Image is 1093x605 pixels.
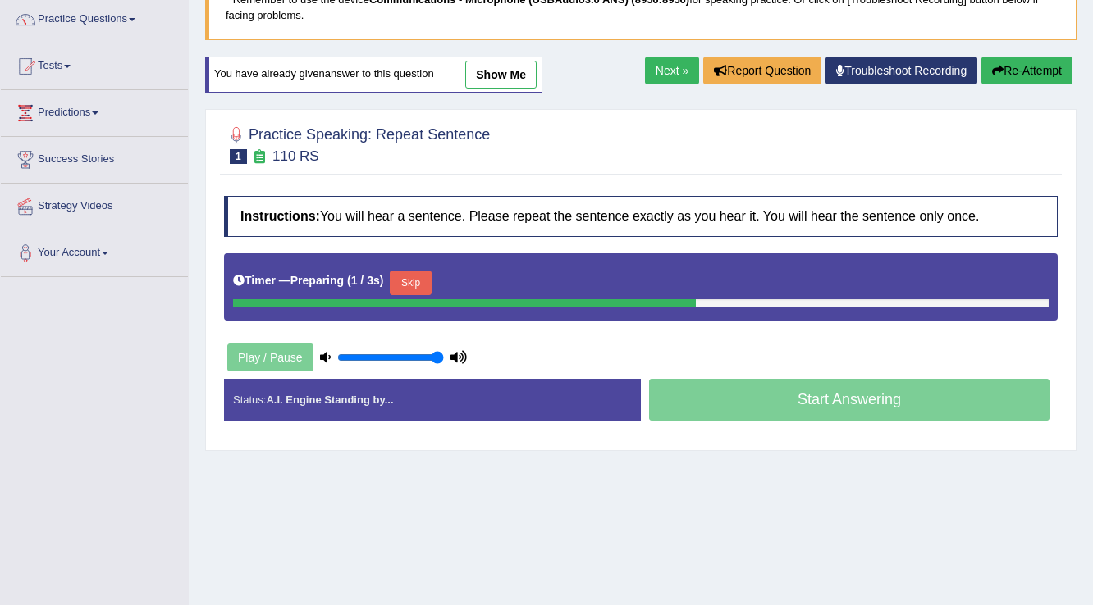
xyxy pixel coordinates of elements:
[230,149,247,164] span: 1
[1,137,188,178] a: Success Stories
[825,57,977,84] a: Troubleshoot Recording
[390,271,431,295] button: Skip
[703,57,821,84] button: Report Question
[224,379,641,421] div: Status:
[205,57,542,93] div: You have already given answer to this question
[290,274,344,287] b: Preparing
[1,43,188,84] a: Tests
[224,196,1058,237] h4: You will hear a sentence. Please repeat the sentence exactly as you hear it. You will hear the se...
[233,275,383,287] h5: Timer —
[347,274,351,287] b: (
[1,90,188,131] a: Predictions
[351,274,380,287] b: 1 / 3s
[272,148,319,164] small: 110 RS
[251,149,268,165] small: Exam occurring question
[224,123,490,164] h2: Practice Speaking: Repeat Sentence
[266,393,393,406] strong: A.I. Engine Standing by...
[1,184,188,225] a: Strategy Videos
[380,274,384,287] b: )
[645,57,699,84] a: Next »
[240,209,320,223] b: Instructions:
[465,61,537,89] a: show me
[981,57,1072,84] button: Re-Attempt
[1,230,188,271] a: Your Account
